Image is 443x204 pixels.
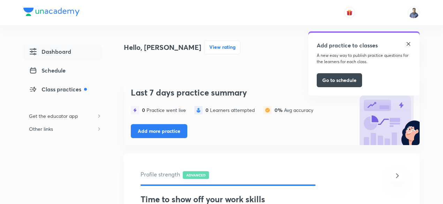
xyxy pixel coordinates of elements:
[23,82,102,98] a: Class practices
[141,170,403,179] h5: Profile strength
[23,8,80,18] a: Company Logo
[317,52,411,65] p: A new easy way to publish practice questions for the learners for each class.
[142,107,186,113] div: Practice went live
[357,82,420,145] img: bg
[406,41,411,47] img: close
[205,107,210,113] span: 0
[317,41,378,50] h5: Add practice to classes
[29,66,66,75] span: Schedule
[346,9,353,16] img: avatar
[131,88,353,98] h3: Last 7 days practice summary
[263,106,272,114] img: statistics
[23,8,80,16] img: Company Logo
[124,42,201,53] h4: Hello, [PERSON_NAME]
[183,171,209,179] span: ADVANCED
[142,107,147,113] span: 0
[408,7,420,18] img: Rajiv Kumar Tiwari
[205,107,255,113] div: Learners attempted
[275,107,313,113] div: Avg accuracy
[23,45,102,61] a: Dashboard
[194,106,203,114] img: statistics
[23,63,102,80] a: Schedule
[23,122,59,135] h6: Other links
[275,107,284,113] span: 0%
[131,124,187,138] button: Add more practice
[344,7,355,18] button: avatar
[23,109,84,122] h6: Get the educator app
[131,106,139,114] img: statistics
[29,85,87,93] span: Class practices
[29,47,71,56] span: Dashboard
[317,73,362,87] button: Go to schedule
[204,40,240,54] button: View rating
